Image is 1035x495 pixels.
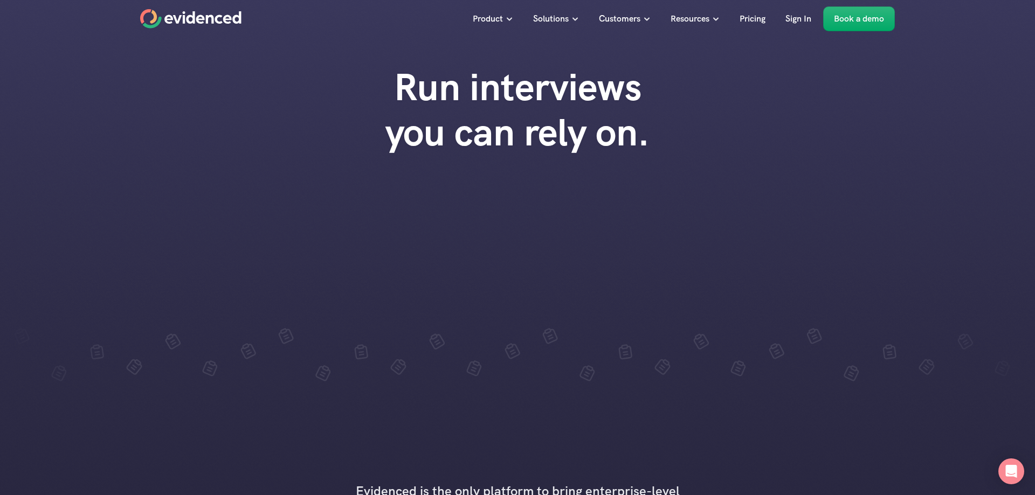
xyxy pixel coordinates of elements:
div: Open Intercom Messenger [998,458,1024,484]
a: Pricing [732,6,774,31]
p: Pricing [740,12,765,26]
p: Product [473,12,503,26]
p: Book a demo [834,12,884,26]
p: Solutions [533,12,569,26]
p: Customers [599,12,640,26]
p: Resources [671,12,709,26]
a: Sign In [777,6,819,31]
a: Book a demo [823,6,895,31]
h1: Run interviews you can rely on. [364,65,671,155]
p: Sign In [785,12,811,26]
a: Home [140,9,241,29]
